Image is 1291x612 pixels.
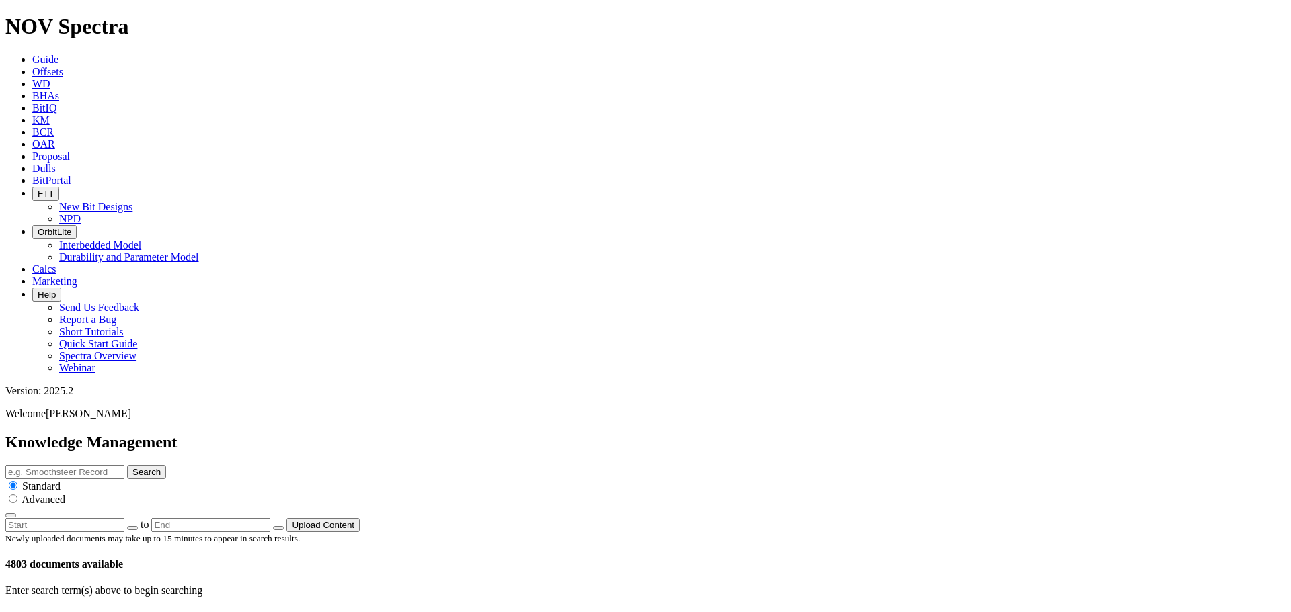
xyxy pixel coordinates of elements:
[22,494,65,505] span: Advanced
[5,14,1286,39] h1: NOV Spectra
[59,362,95,374] a: Webinar
[32,114,50,126] a: KM
[5,385,1286,397] div: Version: 2025.2
[46,408,131,419] span: [PERSON_NAME]
[5,433,1286,451] h2: Knowledge Management
[38,227,71,237] span: OrbitLite
[32,90,59,101] a: BHAs
[32,78,50,89] a: WD
[32,54,58,65] a: Guide
[141,519,149,530] span: to
[5,465,124,479] input: e.g. Smoothsteer Record
[32,288,61,302] button: Help
[151,518,270,532] input: End
[32,225,77,239] button: OrbitLite
[59,213,81,224] a: NPD
[5,518,124,532] input: Start
[32,187,59,201] button: FTT
[32,150,70,162] a: Proposal
[5,584,1286,597] p: Enter search term(s) above to begin searching
[32,102,56,114] a: BitIQ
[59,314,116,325] a: Report a Bug
[32,263,56,275] a: Calcs
[32,175,71,186] a: BitPortal
[5,408,1286,420] p: Welcome
[32,66,63,77] a: Offsets
[32,126,54,138] a: BCR
[59,302,139,313] a: Send Us Feedback
[32,275,77,287] a: Marketing
[38,189,54,199] span: FTT
[127,465,166,479] button: Search
[59,251,199,263] a: Durability and Parameter Model
[286,518,360,532] button: Upload Content
[59,326,124,337] a: Short Tutorials
[5,558,1286,570] h4: 4803 documents available
[59,201,132,212] a: New Bit Designs
[59,350,136,361] a: Spectra Overview
[5,533,300,543] small: Newly uploaded documents may take up to 15 minutes to appear in search results.
[22,480,61,492] span: Standard
[32,163,56,174] a: Dulls
[59,239,141,251] a: Interbedded Model
[59,338,137,349] a: Quick Start Guide
[38,290,56,300] span: Help
[32,138,55,150] a: OAR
